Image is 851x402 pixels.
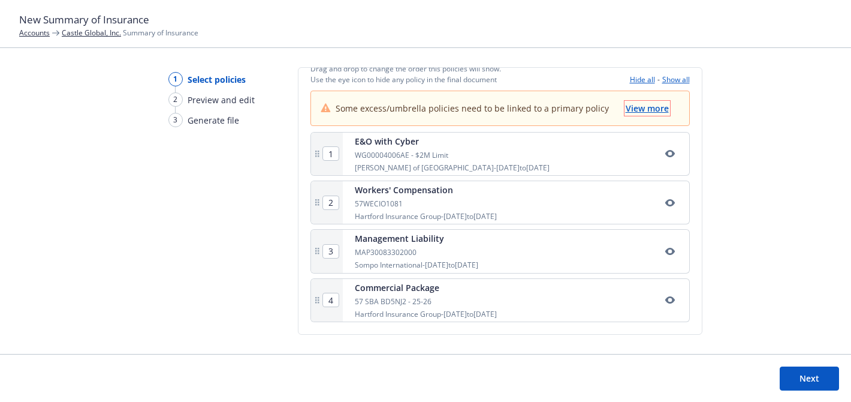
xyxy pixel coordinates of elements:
div: 57 SBA BD5NJ2 - 25-26 [355,296,497,307]
div: Commercial Package [355,281,497,294]
div: 57WECIO1081 [355,199,497,209]
div: Sompo International - [DATE] to [DATE] [355,260,478,270]
button: Hide all [630,74,655,85]
div: 2 [168,92,183,107]
a: Castle Global, Inc. [62,28,121,38]
span: Generate file [188,114,239,127]
div: Commercial Package57 SBA BD5NJ2 - 25-26Hartford Insurance Group-[DATE]to[DATE] [310,278,690,322]
div: Hartford Insurance Group - [DATE] to [DATE] [355,309,497,319]
button: Show all [662,74,690,85]
button: View more [624,101,670,116]
span: Drag and drop to change the order this policies will show. Use the eye icon to hide any policy in... [310,64,501,84]
div: [PERSON_NAME] of [GEOGRAPHIC_DATA] - [DATE] to [DATE] [355,163,550,173]
div: 3 [168,113,183,127]
span: View more [626,103,669,114]
span: Preview and edit [188,94,255,106]
div: Hartford Insurance Group - [DATE] to [DATE] [355,211,497,221]
div: MAP30083302000 [355,247,478,257]
div: Management LiabilityMAP30083302000Sompo International-[DATE]to[DATE] [310,229,690,273]
button: Next [780,367,839,391]
h1: New Summary of Insurance [19,12,832,28]
div: 1 [168,72,183,86]
a: Accounts [19,28,50,38]
div: Workers' Compensation [355,184,497,196]
div: WG00004006AE - $2M Limit [355,150,550,160]
div: E&O with Cyber [355,135,550,148]
div: Management Liability [355,232,478,245]
span: Select policies [188,73,246,86]
span: Summary of Insurance [62,28,198,38]
span: Some excess/umbrella policies need to be linked to a primary policy [336,102,609,115]
div: - [630,74,690,85]
div: Workers' Compensation57WECIO1081Hartford Insurance Group-[DATE]to[DATE] [310,181,690,224]
div: E&O with CyberWG00004006AE - $2M Limit[PERSON_NAME] of [GEOGRAPHIC_DATA]-[DATE]to[DATE] [310,132,690,176]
